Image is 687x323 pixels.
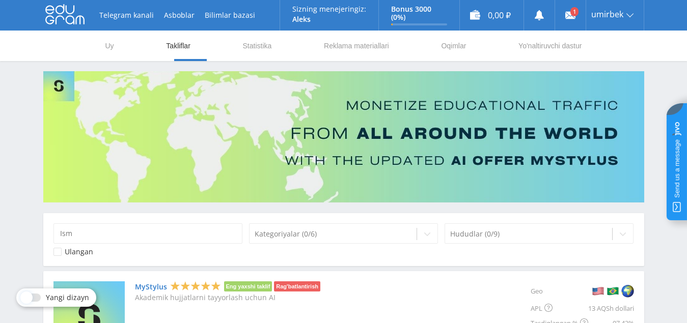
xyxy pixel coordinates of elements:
[53,223,243,244] input: Ism
[135,282,167,291] a: MyStylus
[531,286,543,296] font: Geo
[205,10,255,20] font: Bilimlar bazasi
[164,10,195,20] font: Asboblar
[226,283,270,289] font: Eng yaxshi taklif
[292,4,366,14] font: Sizning menejeringiz:
[323,31,390,61] a: Reklama materiallari
[440,31,467,61] a: Oqimlar
[588,304,634,313] font: 13 AQSh dollari
[65,247,93,256] font: Ulangan
[292,14,311,24] font: Aleks
[99,10,154,20] font: Telegram kanali
[243,42,272,50] font: Statistika
[165,31,191,61] a: Takliflar
[488,10,511,21] font: 0,00 ₽
[324,42,389,50] font: Reklama materiallari
[170,281,221,291] div: 5 yulduz
[531,304,542,313] font: APL
[135,292,276,302] font: Akademik hujjatlarni tayyorlash uchun AI
[518,42,582,50] font: Yo'naltiruvchi dastur
[391,4,431,22] font: Bonus 3000 (0%)
[166,42,190,50] font: Takliflar
[46,292,89,302] font: Yangi dizayn
[43,71,644,202] img: Banner
[591,9,623,20] font: umirbek
[441,42,466,50] font: Oqimlar
[517,31,583,61] a: Yo'naltiruvchi dastur
[105,42,114,50] font: Uy
[135,282,167,291] font: MyStylus
[276,283,318,289] font: Rag'batlantirish
[242,31,273,61] a: Statistika
[104,31,115,61] a: Uy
